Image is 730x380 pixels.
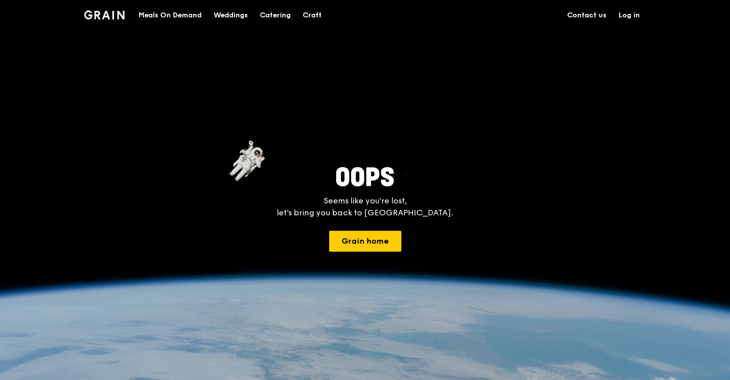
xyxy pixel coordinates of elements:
[8,195,722,219] p: Seems like you're lost, let's bring you back to [GEOGRAPHIC_DATA].
[138,0,202,30] div: Meals On Demand
[84,10,124,19] img: Grain
[329,231,401,252] button: Grain home
[561,0,612,30] a: Contact us
[612,0,646,30] a: Log in
[214,0,248,30] div: Weddings
[8,169,722,187] h2: oops
[208,0,254,30] a: Weddings
[254,0,297,30] a: Catering
[303,0,322,30] div: Craft
[297,0,328,30] a: Craft
[260,0,291,30] div: Catering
